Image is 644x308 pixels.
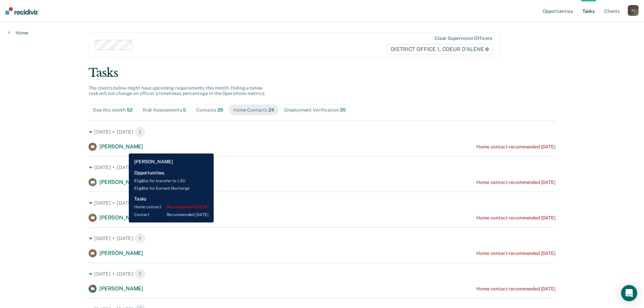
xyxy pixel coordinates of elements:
a: Home [8,30,28,36]
span: 1 [135,126,145,137]
span: 30 [340,107,346,113]
div: Tasks [89,66,555,80]
span: DISTRICT OFFICE 1, COEUR D'ALENE [386,44,494,55]
div: Home Contacts [233,107,274,113]
span: [PERSON_NAME] [99,285,143,292]
span: 29 [217,107,223,113]
div: [DATE] • [DATE] 1 [89,233,555,244]
span: [PERSON_NAME] [99,179,143,185]
div: [DATE] • [DATE] 1 [89,126,555,137]
span: 1 [135,233,145,244]
span: [PERSON_NAME] [99,143,143,150]
div: Home contact recommended [DATE] [476,215,555,221]
div: Contacts [196,107,223,113]
div: [DATE] • [DATE] 1 [89,268,555,279]
span: 1 [135,268,145,279]
div: Open Intercom Messenger [621,285,637,301]
span: 24 [268,107,274,113]
div: Clear supervision officers [435,35,492,41]
span: [PERSON_NAME] [99,250,143,256]
span: [PERSON_NAME] [99,214,143,221]
div: Due this month [93,107,133,113]
div: Home contact recommended [DATE] [476,286,555,292]
span: 5 [183,107,186,113]
div: Home contact recommended [DATE] [476,144,555,150]
span: 1 [135,162,145,173]
span: The clients below might have upcoming requirements this month. Hiding a below task will not chang... [89,85,265,96]
div: Home contact recommended [DATE] [476,180,555,185]
span: 52 [127,107,133,113]
div: [DATE] • [DATE] 1 [89,197,555,208]
div: F J [628,5,639,16]
div: Risk Assessments [143,107,186,113]
span: 1 [135,197,145,208]
button: FJ [628,5,639,16]
div: Home contact recommended [DATE] [476,251,555,256]
img: Recidiviz [5,7,38,15]
div: Employment Verification [284,107,346,113]
div: [DATE] • [DATE] 1 [89,162,555,173]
